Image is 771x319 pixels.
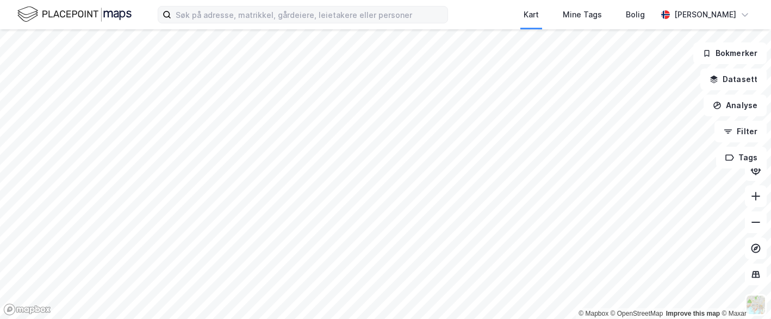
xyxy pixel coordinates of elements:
div: Kontrollprogram for chat [717,267,771,319]
img: logo.f888ab2527a4732fd821a326f86c7f29.svg [17,5,132,24]
div: Mine Tags [563,8,602,21]
div: Kart [524,8,539,21]
div: Bolig [626,8,645,21]
input: Søk på adresse, matrikkel, gårdeiere, leietakere eller personer [171,7,447,23]
div: [PERSON_NAME] [674,8,736,21]
iframe: Chat Widget [717,267,771,319]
